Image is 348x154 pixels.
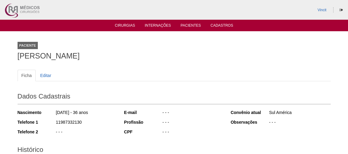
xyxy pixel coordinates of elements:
[211,23,233,29] a: Cadastros
[318,8,327,12] a: Vincit
[162,109,224,117] div: - - -
[18,90,331,104] h2: Dados Cadastrais
[18,119,55,125] div: Telefone 1
[162,129,224,136] div: - - -
[18,129,55,135] div: Telefone 2
[231,119,268,125] div: Observações
[36,70,55,81] a: Editar
[268,109,330,117] div: Sul América
[268,119,330,127] div: - - -
[18,109,55,115] div: Nascimento
[124,129,162,135] div: CPF
[55,129,117,136] div: - - -
[145,23,171,29] a: Internações
[181,23,201,29] a: Pacientes
[124,119,162,125] div: Profissão
[124,109,162,115] div: E-mail
[340,8,343,12] i: Sair
[55,109,117,117] div: [DATE] - 36 anos
[18,42,38,49] div: Paciente
[162,119,224,127] div: - - -
[231,109,268,115] div: Convênio atual
[55,119,117,127] div: 11987332130
[18,70,36,81] a: Ficha
[115,23,135,29] a: Cirurgias
[18,52,331,60] h1: [PERSON_NAME]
